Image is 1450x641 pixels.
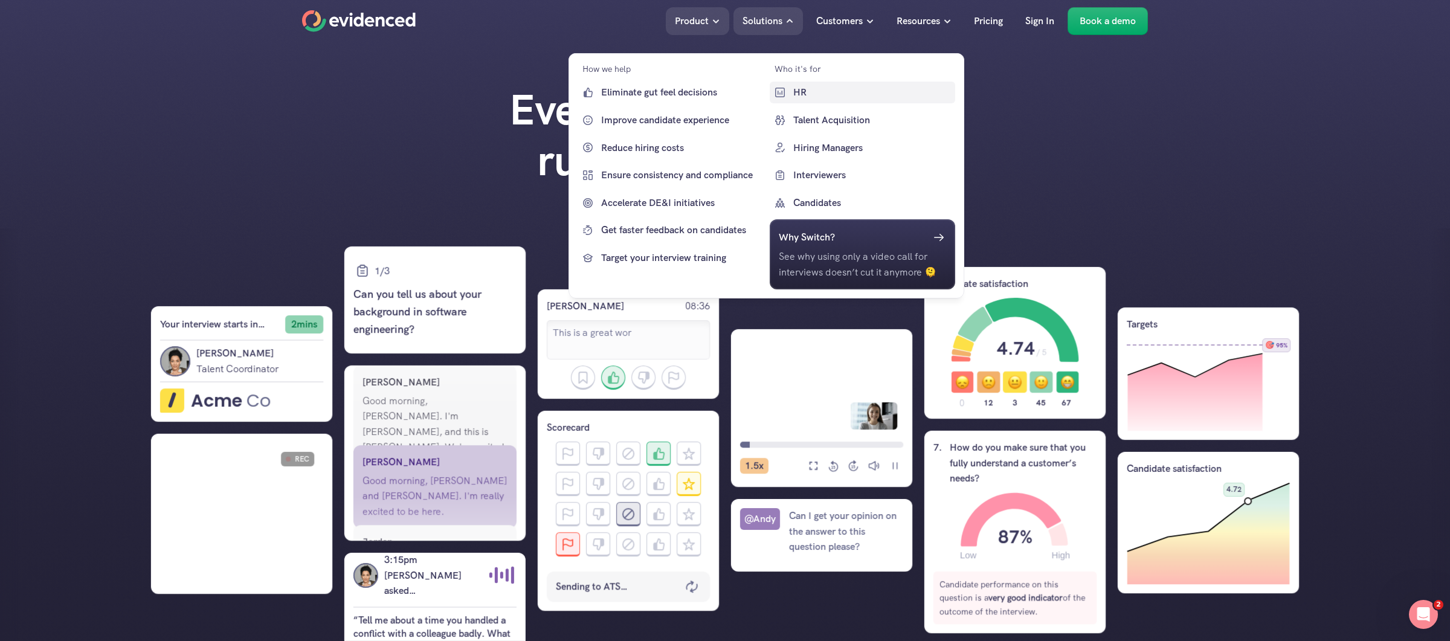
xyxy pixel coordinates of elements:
p: Accelerate DE&I initiatives [601,195,761,211]
a: Sign In [1016,7,1063,35]
p: Reduce hiring costs [601,140,761,155]
h6: Why Switch? [778,230,834,245]
p: Who it's for [774,62,820,76]
a: Hiring Managers [769,137,955,158]
a: Why Switch?See why using only a video call for interviews doesn’t cut it anymore 🫠 [769,219,955,289]
p: Book a demo [1080,13,1136,29]
p: Eliminate gut feel decisions [601,85,761,100]
a: Candidates [769,192,955,214]
p: Interviewers [793,167,952,183]
a: Reduce hiring costs [578,137,764,158]
a: Improve candidate experience [578,109,764,131]
p: Candidates [793,195,952,211]
p: Product [675,13,709,29]
p: HR [793,85,952,100]
p: Customers [816,13,863,29]
a: Pricing [965,7,1012,35]
p: See why using only a video call for interviews doesn’t cut it anymore 🫠 [778,249,946,280]
p: Target your interview training [601,250,761,266]
a: Interviewers [769,164,955,186]
p: Hiring Managers [793,140,952,155]
h1: Everything you need to run great interviews [483,85,967,186]
iframe: Intercom live chat [1409,600,1438,629]
p: Sign In [1025,13,1054,29]
p: Solutions [743,13,782,29]
p: Resources [897,13,940,29]
p: How we help [582,62,631,76]
p: Pricing [974,13,1003,29]
a: Eliminate gut feel decisions [578,82,764,103]
p: Ensure consistency and compliance [601,167,761,183]
a: Home [302,10,416,32]
p: Talent Acquisition [793,112,952,128]
p: Improve candidate experience [601,112,761,128]
a: Book a demo [1068,7,1148,35]
a: Get faster feedback on candidates [578,219,764,241]
a: HR [769,82,955,103]
a: Ensure consistency and compliance [578,164,764,186]
a: Accelerate DE&I initiatives [578,192,764,214]
a: Target your interview training [578,247,764,269]
span: 2 [1434,600,1443,610]
a: Talent Acquisition [769,109,955,131]
p: Get faster feedback on candidates [601,222,761,238]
